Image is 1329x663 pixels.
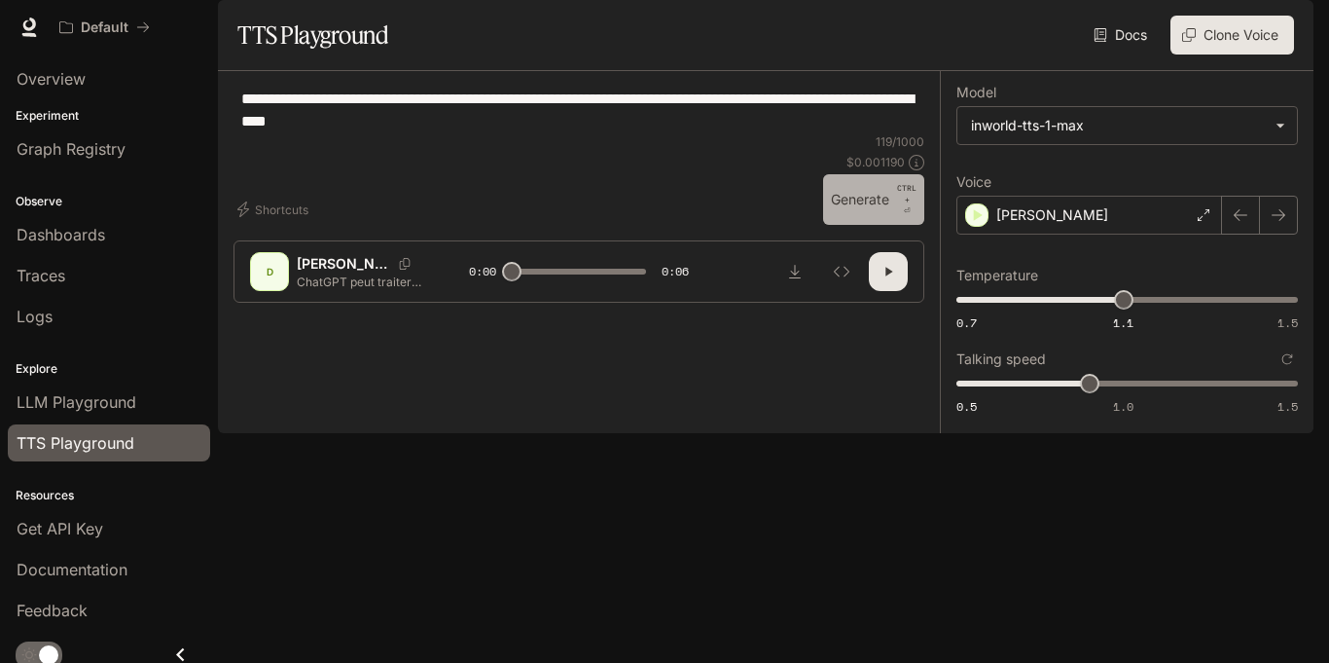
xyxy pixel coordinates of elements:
button: Reset to default [1276,349,1298,370]
button: Inspect [822,252,861,291]
button: Shortcuts [233,194,316,225]
button: Clone Voice [1170,16,1294,55]
span: 1.1 [1113,314,1133,331]
p: $ 0.001190 [846,154,905,170]
p: ⏎ [897,182,916,217]
h1: TTS Playground [237,16,388,55]
div: inworld-tts-1-max [971,116,1266,135]
button: Copy Voice ID [391,258,418,270]
p: Default [81,19,128,36]
p: CTRL + [897,182,916,205]
p: Model [956,86,996,99]
p: [PERSON_NAME] [297,254,391,274]
span: 1.5 [1277,314,1298,331]
p: Voice [956,175,991,189]
a: Docs [1090,16,1155,55]
button: All workspaces [51,8,159,47]
div: D [254,256,285,287]
span: 0:06 [662,262,689,281]
p: Talking speed [956,352,1046,366]
button: GenerateCTRL +⏎ [823,174,924,225]
button: Download audio [775,252,814,291]
span: 0:00 [469,262,496,281]
span: 1.0 [1113,398,1133,415]
p: [PERSON_NAME] [996,205,1108,225]
p: 119 / 1000 [876,133,924,150]
p: Temperature [956,269,1038,282]
span: 0.7 [956,314,977,331]
div: inworld-tts-1-max [957,107,1297,144]
span: 0.5 [956,398,977,415]
span: 1.5 [1277,398,1298,415]
p: ChatGPT peut traiter vos documents et en faire ressortir l’essentiel, ce qui vous fait gagner du ... [297,274,422,290]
